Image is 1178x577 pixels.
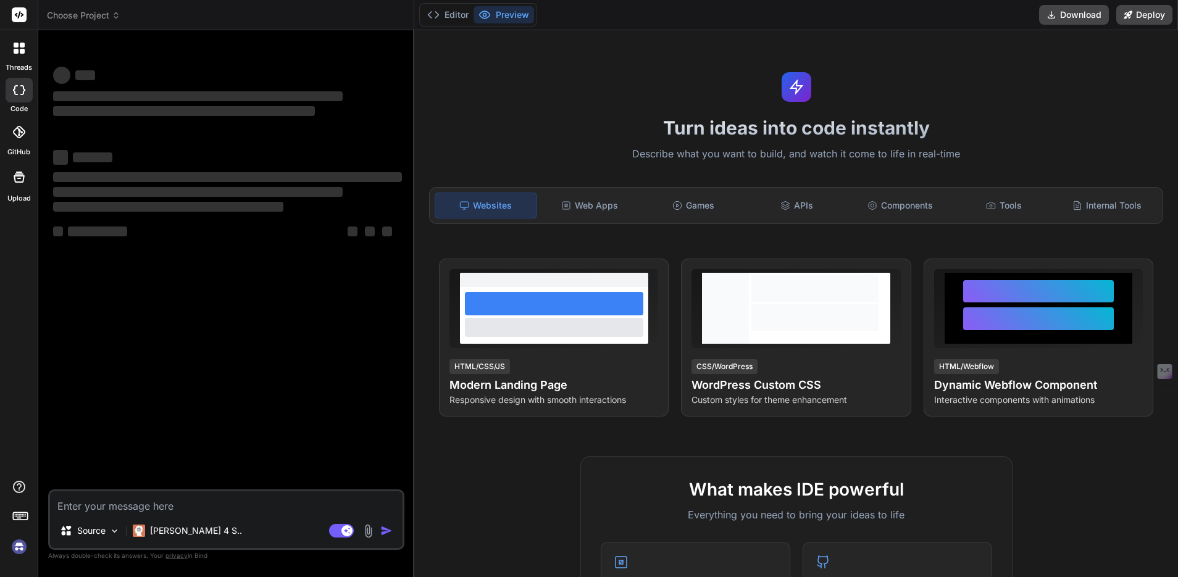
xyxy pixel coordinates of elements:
[53,91,343,101] span: ‌
[449,359,510,374] div: HTML/CSS/JS
[53,202,283,212] span: ‌
[1116,5,1172,25] button: Deploy
[380,525,393,537] img: icon
[53,106,315,116] span: ‌
[691,376,900,394] h4: WordPress Custom CSS
[449,394,658,406] p: Responsive design with smooth interactions
[7,147,30,157] label: GitHub
[1056,193,1158,218] div: Internal Tools
[934,359,999,374] div: HTML/Webflow
[53,67,70,84] span: ‌
[382,226,392,236] span: ‌
[10,104,28,114] label: code
[150,525,242,537] p: [PERSON_NAME] 4 S..
[53,226,63,236] span: ‌
[435,193,537,218] div: Websites
[691,359,758,374] div: CSS/WordPress
[540,193,641,218] div: Web Apps
[422,146,1171,162] p: Describe what you want to build, and watch it come to life in real-time
[348,226,357,236] span: ‌
[68,226,127,236] span: ‌
[6,62,32,73] label: threads
[7,193,31,204] label: Upload
[746,193,848,218] div: APIs
[53,172,402,182] span: ‌
[365,226,375,236] span: ‌
[361,524,375,538] img: attachment
[934,376,1143,394] h4: Dynamic Webflow Component
[165,552,188,559] span: privacy
[850,193,951,218] div: Components
[449,376,658,394] h4: Modern Landing Page
[133,525,145,537] img: Claude 4 Sonnet
[474,6,534,23] button: Preview
[1039,5,1109,25] button: Download
[109,526,120,536] img: Pick Models
[47,9,120,22] span: Choose Project
[934,394,1143,406] p: Interactive components with animations
[9,536,30,557] img: signin
[48,550,404,562] p: Always double-check its answers. Your in Bind
[643,193,744,218] div: Games
[53,187,343,197] span: ‌
[691,394,900,406] p: Custom styles for theme enhancement
[953,193,1055,218] div: Tools
[422,117,1171,139] h1: Turn ideas into code instantly
[53,150,68,165] span: ‌
[601,476,992,502] h2: What makes IDE powerful
[73,152,112,162] span: ‌
[77,525,106,537] p: Source
[75,70,95,80] span: ‌
[601,507,992,522] p: Everything you need to bring your ideas to life
[422,6,474,23] button: Editor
